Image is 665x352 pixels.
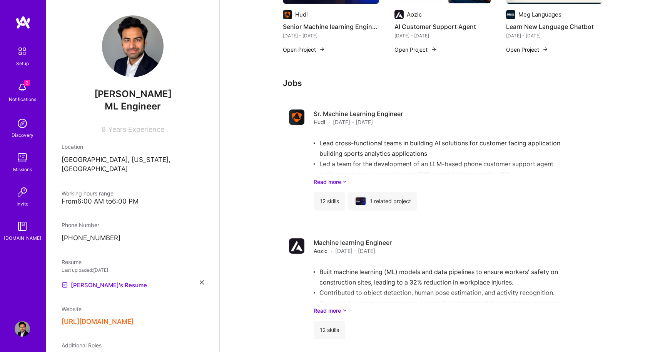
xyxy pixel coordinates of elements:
img: discovery [15,116,30,131]
span: [DATE] - [DATE] [335,247,375,255]
span: ML Engineer [105,101,161,112]
a: [PERSON_NAME]'s Resume [62,280,147,290]
img: bell [15,80,30,95]
span: Additional Roles [62,342,102,349]
span: [DATE] - [DATE] [333,118,373,126]
img: Invite [15,184,30,200]
span: Website [62,306,82,312]
img: arrow-right [542,46,548,52]
img: User Avatar [102,15,164,77]
img: Company logo [289,238,304,254]
img: logo [15,15,31,29]
div: [DATE] - [DATE] [283,32,379,40]
span: Aozic [314,247,327,255]
span: Hudl [314,118,325,126]
img: Company logo [289,109,304,125]
a: Read more [314,178,596,186]
button: Open Project [394,45,437,54]
div: Missions [13,165,32,173]
h4: Sr. Machine Learning Engineer [314,109,403,118]
div: 1 related project [348,192,417,211]
span: Phone Number [62,222,99,228]
div: [DOMAIN_NAME] [4,234,41,242]
div: Aozic [407,10,422,19]
h4: AI Customer Support Agent [394,22,491,32]
div: Invite [17,200,28,208]
div: [DATE] - [DATE] [394,32,491,40]
div: 12 skills [314,192,345,211]
div: Location [62,143,204,151]
img: Company logo [394,10,404,19]
div: Setup [16,59,29,67]
img: Hudl [356,197,366,205]
span: · [331,247,332,255]
div: Last uploaded: [DATE] [62,266,204,274]
div: Discovery [12,131,33,139]
button: Open Project [506,45,548,54]
img: User Avatar [15,321,30,337]
button: Open Project [283,45,325,54]
img: setup [14,43,30,59]
img: arrow-right [431,46,437,52]
p: [GEOGRAPHIC_DATA], [US_STATE], [GEOGRAPHIC_DATA] [62,155,204,174]
i: icon ArrowDownSecondaryDark [343,178,347,186]
img: guide book [15,219,30,234]
img: Company logo [283,10,292,19]
h4: Machine learning Engineer [314,238,392,247]
a: Read more [314,307,596,315]
div: Meg Languages [518,10,561,19]
span: 8 [102,125,106,133]
span: 2 [24,80,30,86]
button: [URL][DOMAIN_NAME] [62,318,134,326]
h3: Jobs [283,78,602,88]
img: arrow-right [319,46,325,52]
div: From 6:00 AM to 6:00 PM [62,197,204,205]
span: Years Experience [108,125,164,133]
img: teamwork [15,150,30,165]
div: [DATE] - [DATE] [506,32,602,40]
span: Working hours range [62,190,114,197]
h4: Learn New Language Chatbot [506,22,602,32]
img: Company logo [506,10,515,19]
span: [PERSON_NAME] [62,88,204,100]
h4: Senior Machine learning Engineer [283,22,379,32]
a: User Avatar [13,321,32,337]
span: Resume [62,259,82,265]
div: Hudl [295,10,308,19]
span: · [328,118,330,126]
img: Resume [62,282,68,288]
div: 12 skills [314,321,345,339]
i: icon ArrowDownSecondaryDark [343,307,347,315]
p: [PHONE_NUMBER] [62,234,204,243]
i: icon Close [200,280,204,285]
div: Notifications [9,95,36,103]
